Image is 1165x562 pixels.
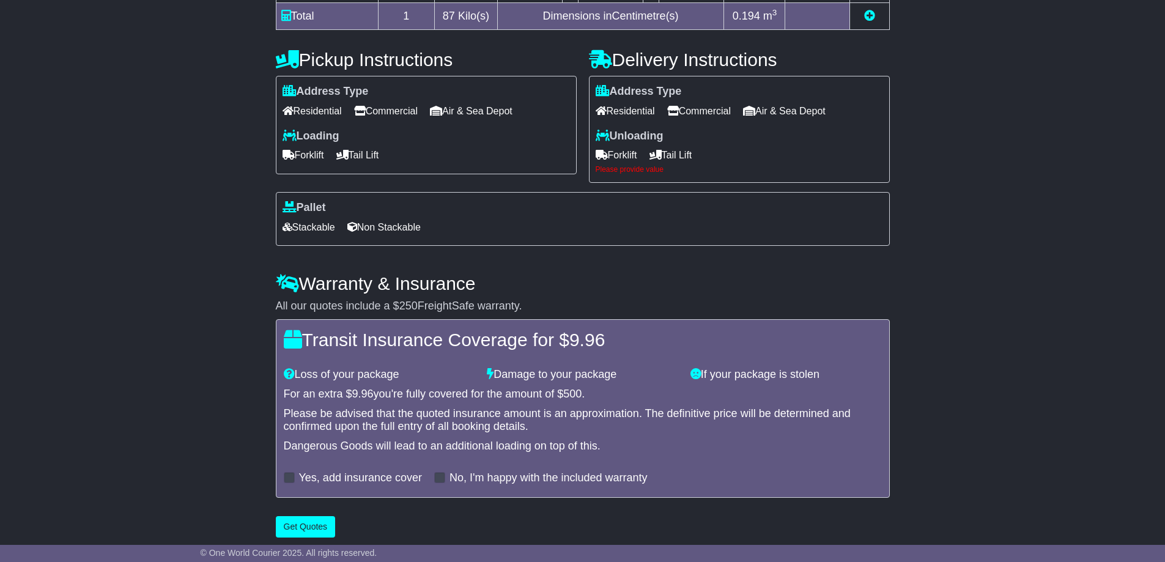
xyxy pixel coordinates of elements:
[278,368,481,382] div: Loss of your package
[684,368,888,382] div: If your package is stolen
[596,85,682,98] label: Address Type
[276,516,336,538] button: Get Quotes
[772,8,777,17] sup: 3
[667,102,731,120] span: Commercial
[284,407,882,434] div: Please be advised that the quoted insurance amount is an approximation. The definitive price will...
[743,102,826,120] span: Air & Sea Depot
[283,146,324,165] span: Forklift
[589,50,890,70] h4: Delivery Instructions
[201,548,377,558] span: © One World Courier 2025. All rights reserved.
[283,218,335,237] span: Stackable
[596,146,637,165] span: Forklift
[596,102,655,120] span: Residential
[443,10,455,22] span: 87
[497,3,724,30] td: Dimensions in Centimetre(s)
[284,440,882,453] div: Dangerous Goods will lead to an additional loading on top of this.
[283,201,326,215] label: Pallet
[569,330,605,350] span: 9.96
[283,102,342,120] span: Residential
[378,3,435,30] td: 1
[283,85,369,98] label: Address Type
[299,471,422,485] label: Yes, add insurance cover
[864,10,875,22] a: Add new item
[336,146,379,165] span: Tail Lift
[276,273,890,294] h4: Warranty & Insurance
[399,300,418,312] span: 250
[596,130,664,143] label: Unloading
[563,388,582,400] span: 500
[435,3,498,30] td: Kilo(s)
[649,146,692,165] span: Tail Lift
[276,3,378,30] td: Total
[430,102,512,120] span: Air & Sea Depot
[354,102,418,120] span: Commercial
[449,471,648,485] label: No, I'm happy with the included warranty
[481,368,684,382] div: Damage to your package
[596,165,883,174] div: Please provide value
[347,218,421,237] span: Non Stackable
[733,10,760,22] span: 0.194
[763,10,777,22] span: m
[284,388,882,401] div: For an extra $ you're fully covered for the amount of $ .
[276,300,890,313] div: All our quotes include a $ FreightSafe warranty.
[276,50,577,70] h4: Pickup Instructions
[352,388,374,400] span: 9.96
[283,130,339,143] label: Loading
[284,330,882,350] h4: Transit Insurance Coverage for $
